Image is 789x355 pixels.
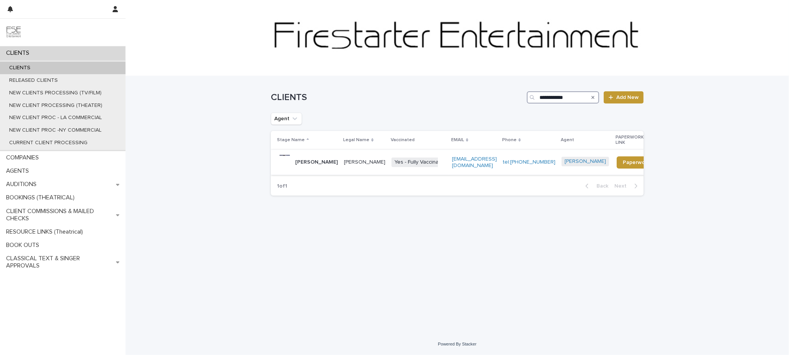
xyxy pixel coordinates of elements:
[616,133,652,147] p: PAPERWORK LINK
[611,183,644,189] button: Next
[502,136,517,144] p: Phone
[616,95,639,100] span: Add New
[623,160,650,165] span: Paperwork
[3,255,116,269] p: CLASSICAL TEXT & SINGER APPROVALS
[452,156,497,168] a: [EMAIL_ADDRESS][DOMAIN_NAME]
[3,194,81,201] p: BOOKINGS (THEATRICAL)
[277,136,305,144] p: Stage Name
[617,156,656,169] a: Paperwork
[604,91,644,103] a: Add New
[561,136,574,144] p: Agent
[3,77,64,84] p: RELEASED CLIENTS
[3,90,108,96] p: NEW CLIENTS PROCESSING (TV/FILM)
[391,158,450,167] span: Yes - Fully Vaccinated
[3,115,108,121] p: NEW CLIENT PROC - LA COMMERCIAL
[295,159,338,166] p: [PERSON_NAME]
[3,228,89,236] p: RESOURCE LINKS (Theatrical)
[438,342,476,346] a: Powered By Stacker
[3,208,116,222] p: CLIENT COMMISSIONS & MAILED CHECKS
[3,140,94,146] p: CURRENT CLIENT PROCESSING
[3,181,43,188] p: AUDITIONS
[271,177,293,196] p: 1 of 1
[503,159,555,165] a: tel:[PHONE_NUMBER]
[565,158,606,165] a: [PERSON_NAME]
[271,113,302,125] button: Agent
[271,150,668,175] tr: [PERSON_NAME][PERSON_NAME]Yes - Fully Vaccinated[EMAIL_ADDRESS][DOMAIN_NAME]tel:[PHONE_NUMBER][PE...
[579,183,611,189] button: Back
[343,136,369,144] p: Legal Name
[3,102,108,109] p: NEW CLIENT PROCESSING (THEATER)
[451,136,464,144] p: EMAIL
[527,91,599,103] input: Search
[391,136,415,144] p: Vaccinated
[3,65,37,71] p: CLIENTS
[614,183,631,189] span: Next
[344,159,385,166] p: [PERSON_NAME]
[3,154,45,161] p: COMPANIES
[3,167,35,175] p: AGENTS
[271,92,524,103] h1: CLIENTS
[592,183,608,189] span: Back
[6,25,21,40] img: 9JgRvJ3ETPGCJDhvPVA5
[3,49,35,57] p: CLIENTS
[3,127,108,134] p: NEW CLIENT PROC -NY COMMERCIAL
[3,242,45,249] p: BOOK OUTS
